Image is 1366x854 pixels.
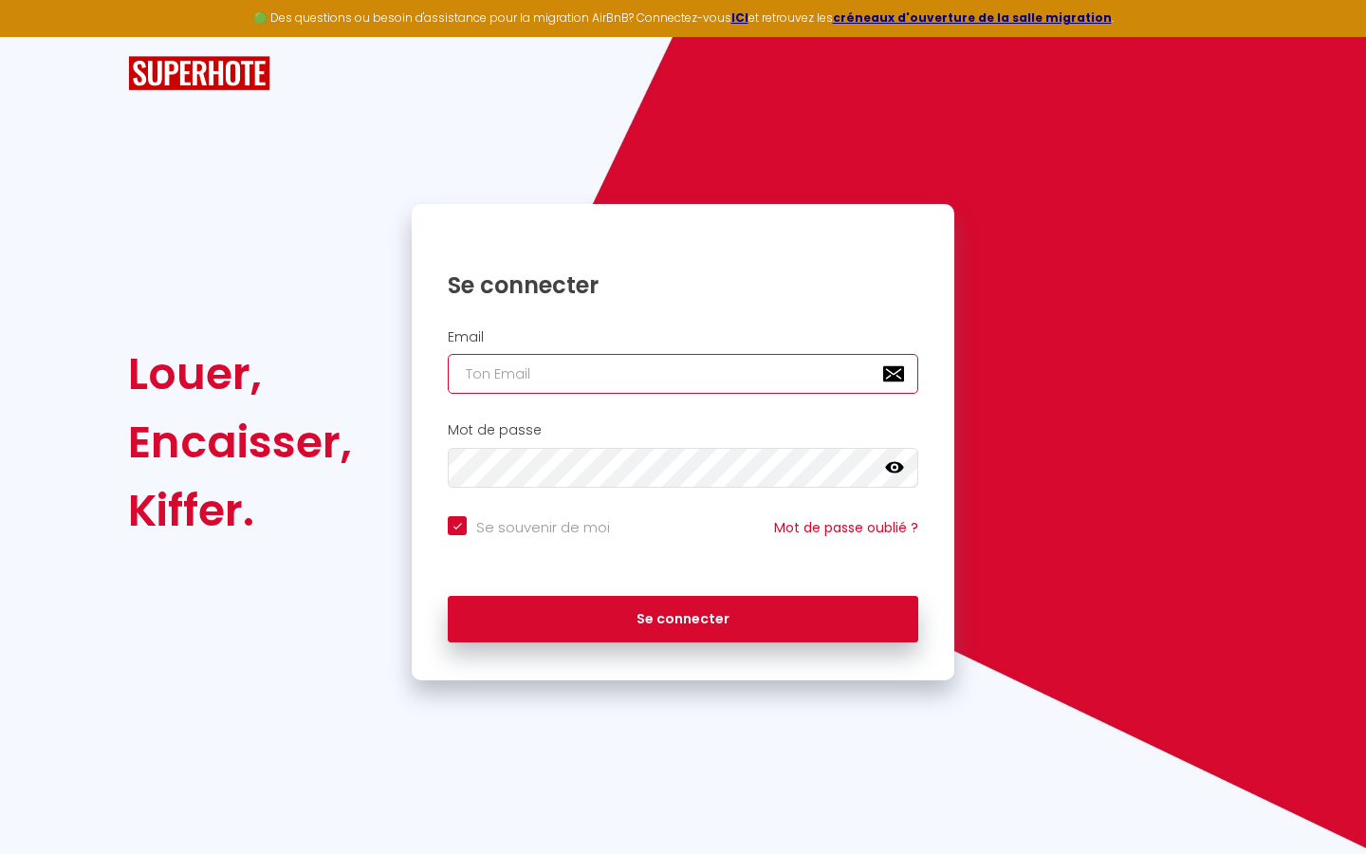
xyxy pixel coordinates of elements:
[448,270,918,300] h1: Se connecter
[128,56,270,91] img: SuperHote logo
[448,329,918,345] h2: Email
[833,9,1112,26] a: créneaux d'ouverture de la salle migration
[128,476,352,545] div: Kiffer.
[448,422,918,438] h2: Mot de passe
[15,8,72,65] button: Ouvrir le widget de chat LiveChat
[448,596,918,643] button: Se connecter
[128,408,352,476] div: Encaisser,
[448,354,918,394] input: Ton Email
[731,9,748,26] a: ICI
[774,518,918,537] a: Mot de passe oublié ?
[128,340,352,408] div: Louer,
